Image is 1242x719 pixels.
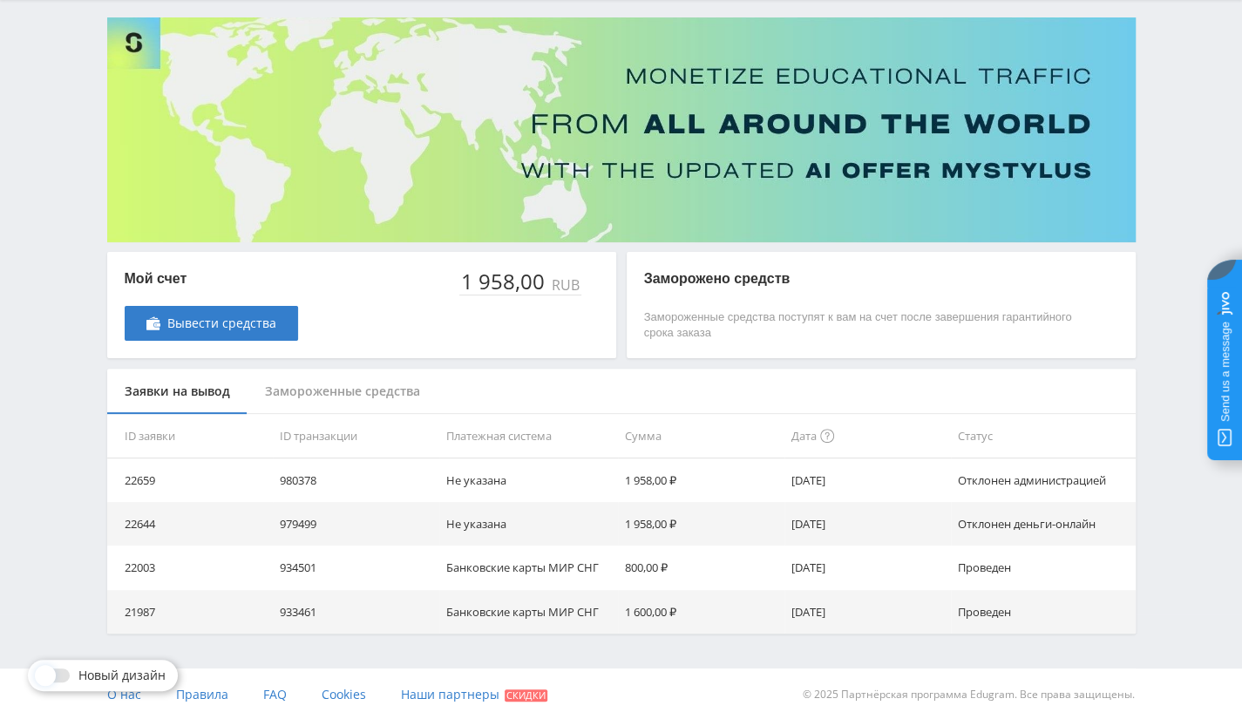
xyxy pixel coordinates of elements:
[273,414,439,458] th: ID транзакции
[107,590,274,634] td: 21987
[951,546,1136,589] td: Проведен
[439,458,618,502] td: Не указана
[548,277,581,293] div: RUB
[107,17,1136,242] img: Banner
[951,458,1136,502] td: Отклонен администрацией
[644,309,1083,341] p: Замороженные средства поступят к вам на счет после завершения гарантийного срока заказа
[505,689,547,702] span: Скидки
[784,546,951,589] td: [DATE]
[618,458,784,502] td: 1 958,00 ₽
[78,668,166,682] span: Новый дизайн
[273,502,439,546] td: 979499
[167,316,276,330] span: Вывести средства
[322,686,366,702] span: Cookies
[107,502,274,546] td: 22644
[439,502,618,546] td: Не указана
[107,369,248,415] div: Заявки на вывод
[784,502,951,546] td: [DATE]
[439,546,618,589] td: Банковские карты МИР СНГ
[618,546,784,589] td: 800,00 ₽
[125,269,298,288] p: Мой счет
[125,306,298,341] a: Вывести средства
[784,414,951,458] th: Дата
[263,686,287,702] span: FAQ
[107,414,274,458] th: ID заявки
[107,546,274,589] td: 22003
[273,590,439,634] td: 933461
[459,269,548,294] div: 1 958,00
[644,269,1083,288] p: Заморожено средств
[401,686,499,702] span: Наши партнеры
[951,414,1136,458] th: Статус
[248,369,438,415] div: Замороженные средства
[618,414,784,458] th: Сумма
[273,546,439,589] td: 934501
[951,502,1136,546] td: Отклонен деньги-онлайн
[618,502,784,546] td: 1 958,00 ₽
[439,590,618,634] td: Банковские карты МИР СНГ
[784,458,951,502] td: [DATE]
[951,590,1136,634] td: Проведен
[107,458,274,502] td: 22659
[784,590,951,634] td: [DATE]
[107,686,141,702] span: О нас
[439,414,618,458] th: Платежная система
[176,686,228,702] span: Правила
[618,590,784,634] td: 1 600,00 ₽
[273,458,439,502] td: 980378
